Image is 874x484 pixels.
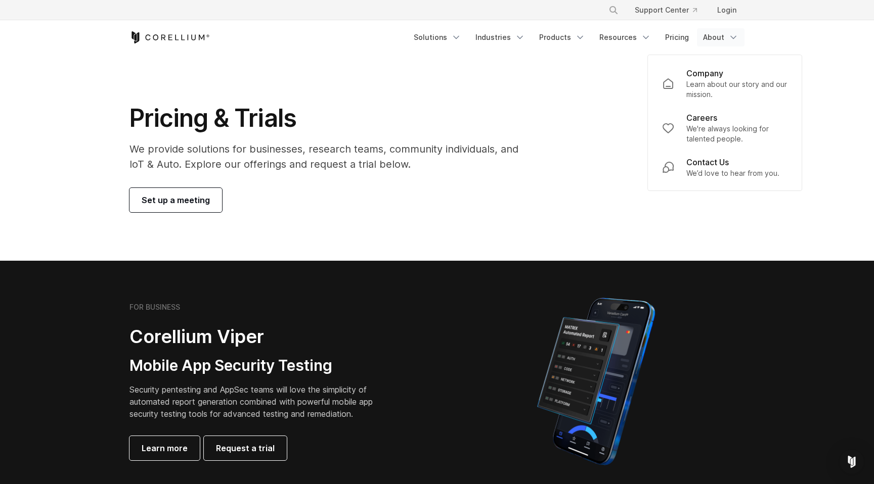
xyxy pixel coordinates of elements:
[654,150,796,184] a: Contact Us We’d love to hear from you.
[593,28,657,46] a: Resources
[654,106,796,150] a: Careers We're always looking for talented people.
[596,1,745,19] div: Navigation Menu
[686,79,788,100] p: Learn about our story and our mission.
[709,1,745,19] a: Login
[129,103,533,133] h1: Pricing & Trials
[129,436,200,460] a: Learn more
[129,356,388,375] h3: Mobile App Security Testing
[204,436,287,460] a: Request a trial
[604,1,623,19] button: Search
[469,28,531,46] a: Industries
[686,168,779,178] p: We’d love to hear from you.
[129,188,222,212] a: Set up a meeting
[129,303,180,312] h6: FOR BUSINESS
[129,31,210,43] a: Corellium Home
[686,112,717,124] p: Careers
[697,28,745,46] a: About
[686,67,723,79] p: Company
[129,383,388,420] p: Security pentesting and AppSec teams will love the simplicity of automated report generation comb...
[840,450,864,474] div: Open Intercom Messenger
[520,293,672,470] img: Corellium MATRIX automated report on iPhone showing app vulnerability test results across securit...
[686,124,788,144] p: We're always looking for talented people.
[142,194,210,206] span: Set up a meeting
[408,28,467,46] a: Solutions
[216,442,275,454] span: Request a trial
[686,156,729,168] p: Contact Us
[142,442,188,454] span: Learn more
[654,61,796,106] a: Company Learn about our story and our mission.
[627,1,705,19] a: Support Center
[129,325,388,348] h2: Corellium Viper
[533,28,591,46] a: Products
[129,141,533,172] p: We provide solutions for businesses, research teams, community individuals, and IoT & Auto. Explo...
[659,28,695,46] a: Pricing
[408,28,745,46] div: Navigation Menu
